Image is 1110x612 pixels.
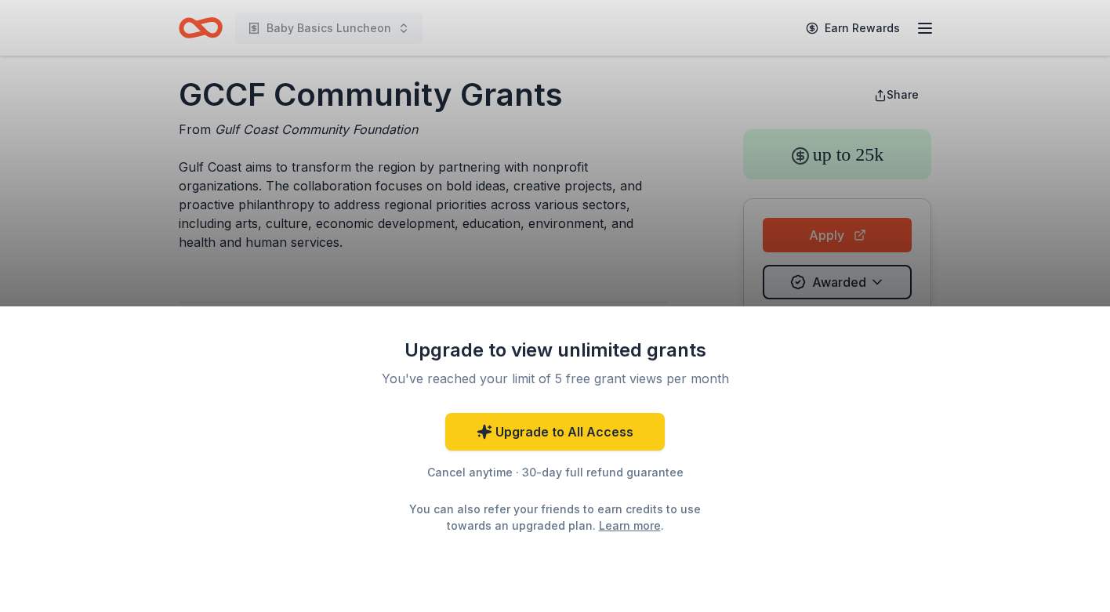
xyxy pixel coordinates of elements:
[395,501,715,534] div: You can also refer your friends to earn credits to use towards an upgraded plan. .
[370,369,740,388] div: You've reached your limit of 5 free grant views per month
[351,338,759,363] div: Upgrade to view unlimited grants
[351,463,759,482] div: Cancel anytime · 30-day full refund guarantee
[445,413,665,451] a: Upgrade to All Access
[599,517,661,534] a: Learn more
